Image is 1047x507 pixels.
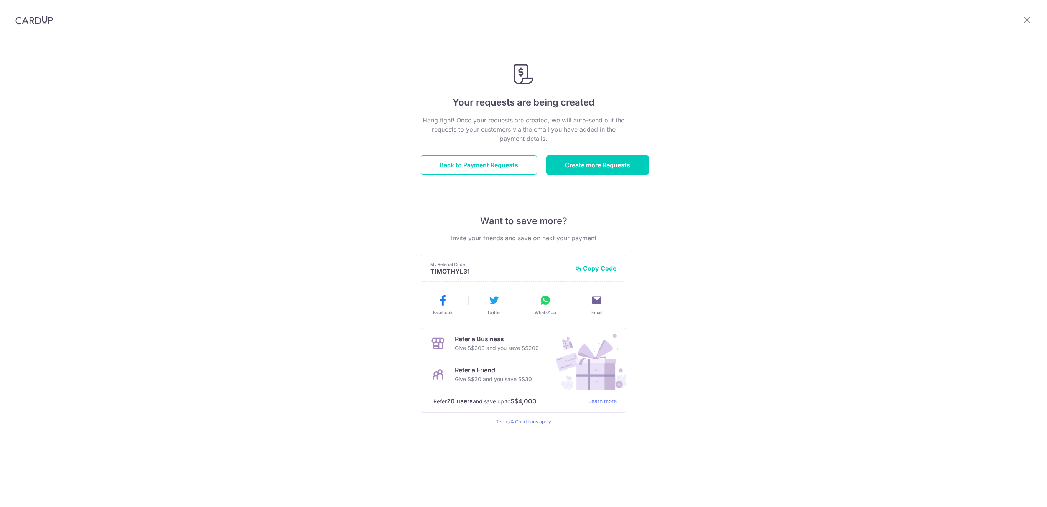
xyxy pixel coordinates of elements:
button: Email [574,294,619,315]
h4: Your requests are being created [421,96,626,109]
img: CardUp [15,15,53,25]
button: Twitter [471,294,517,315]
p: Give S$30 and you save S$30 [455,375,532,384]
a: Create more Requests [546,155,649,175]
p: Refer a Friend [455,365,532,375]
button: Copy Code [575,264,617,272]
button: WhatsApp [523,294,568,315]
strong: S$4,000 [510,396,537,406]
button: Facebook [420,294,465,315]
span: Twitter [487,309,501,315]
p: TIMOTHYL31 [430,268,569,275]
p: Refer a Business [455,334,539,344]
p: My Referral Code [430,261,569,268]
p: Invite your friends and save on next your payment [421,233,626,243]
strong: 20 users [447,396,473,406]
a: Learn more [588,396,617,406]
p: Refer and save up to [433,396,582,406]
span: Email [591,309,603,315]
img: Payment Request Created Success Icon [511,62,536,86]
span: WhatsApp [535,309,556,315]
img: Refer [548,328,626,390]
span: Facebook [433,309,453,315]
a: Back to Payment Requests [421,155,537,175]
a: Terms & Conditions apply [496,419,551,424]
p: Hang tight! Once your requests are created, we will auto-send out the requests to your customers ... [421,116,626,143]
p: Want to save more? [421,215,626,227]
p: Give S$200 and you save S$200 [455,344,539,353]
